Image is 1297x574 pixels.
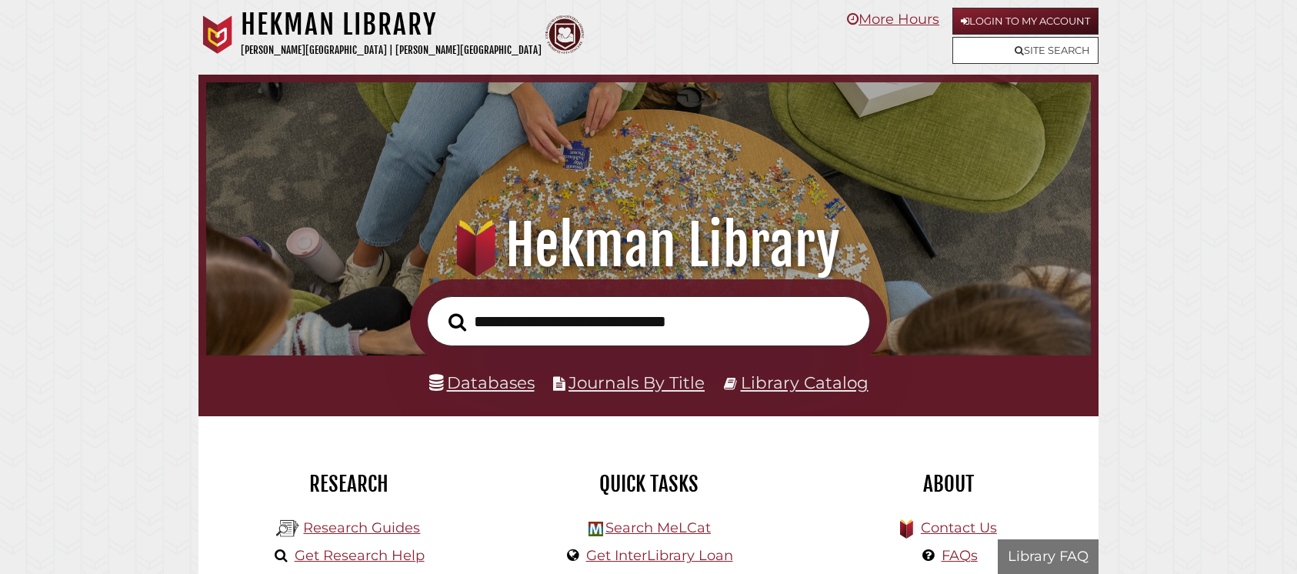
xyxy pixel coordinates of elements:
[241,42,542,59] p: [PERSON_NAME][GEOGRAPHIC_DATA] | [PERSON_NAME][GEOGRAPHIC_DATA]
[605,519,711,536] a: Search MeLCat
[847,11,939,28] a: More Hours
[448,312,466,332] i: Search
[198,15,237,54] img: Calvin University
[545,15,584,54] img: Calvin Theological Seminary
[295,547,425,564] a: Get Research Help
[921,519,997,536] a: Contact Us
[210,471,487,497] h2: Research
[225,212,1071,279] h1: Hekman Library
[810,471,1087,497] h2: About
[586,547,733,564] a: Get InterLibrary Loan
[952,37,1099,64] a: Site Search
[429,372,535,392] a: Databases
[952,8,1099,35] a: Login to My Account
[276,517,299,540] img: Hekman Library Logo
[303,519,420,536] a: Research Guides
[510,471,787,497] h2: Quick Tasks
[241,8,542,42] h1: Hekman Library
[588,522,603,536] img: Hekman Library Logo
[568,372,705,392] a: Journals By Title
[741,372,869,392] a: Library Catalog
[942,547,978,564] a: FAQs
[441,309,474,336] button: Search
